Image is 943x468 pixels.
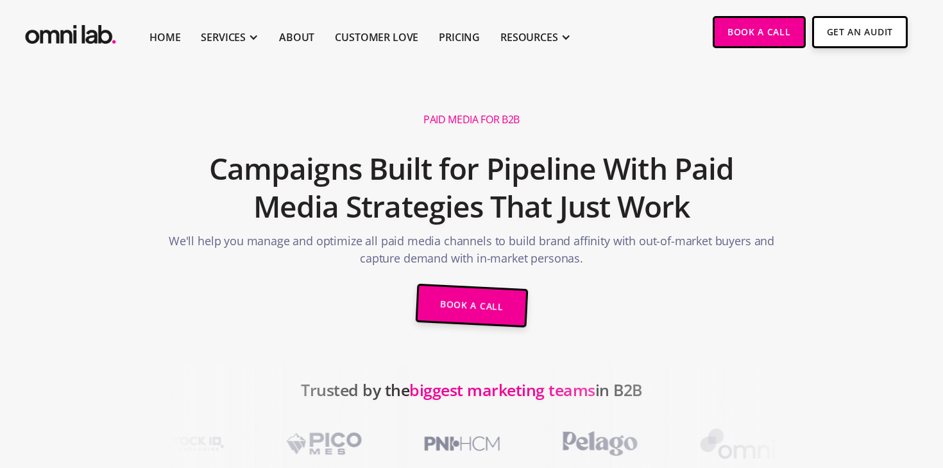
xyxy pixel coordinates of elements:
[301,374,642,425] h2: Trusted by the in B2B
[166,143,777,233] h2: Campaigns Built for Pipeline With Paid Media Strategies That Just Work
[402,425,514,462] img: PNI
[712,319,943,468] iframe: Chat Widget
[149,30,180,45] a: Home
[22,16,119,48] a: home
[166,232,777,273] p: We'll help you manage and optimize all paid media channels to build brand affinity with out-of-ma...
[439,30,480,45] a: Pricing
[812,16,908,48] a: Get An Audit
[423,113,520,126] h1: Paid Media for B2B
[22,16,119,48] img: Omni Lab: B2B SaaS Demand Generation Agency
[500,30,558,45] div: RESOURCES
[279,30,314,45] a: About
[335,30,418,45] a: Customer Love
[713,16,806,48] a: Book a Call
[409,379,595,401] span: biggest marketing teams
[201,30,246,45] div: SERVICES
[415,284,527,327] a: Book a Call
